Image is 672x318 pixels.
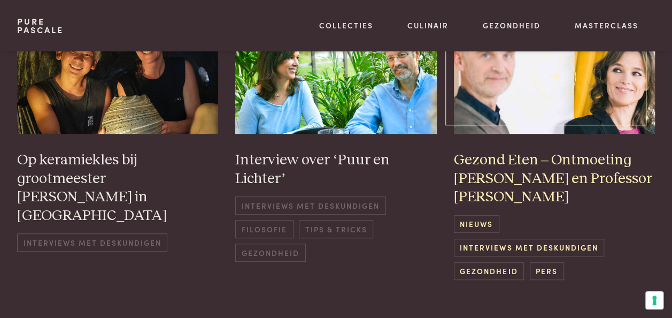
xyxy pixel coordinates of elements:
[235,220,293,238] span: Filosofie
[454,215,499,233] span: Nieuws
[454,151,655,207] h3: Gezond Eten – Ontmoeting [PERSON_NAME] en Professor [PERSON_NAME]
[407,20,449,31] a: Culinair
[17,151,219,225] h3: Op keramiekles bij grootmeester [PERSON_NAME] in [GEOGRAPHIC_DATA]
[235,19,437,280] a: headerblog.jpg Interview over ‘Puur en Lichter’ Interviews met deskundigenFilosofieTips & TricksG...
[645,291,663,309] button: Uw voorkeuren voor toestemming voor trackingtechnologieën
[483,20,540,31] a: Gezondheid
[17,17,64,34] a: PurePascale
[454,19,655,280] a: Artikel20Gezond20Eten20-20ontmoeting20Pascale20Naessens20en20Hanno20Pijl20-20gezondNU20120-20head...
[235,244,305,261] span: Gezondheid
[17,19,219,134] img: Op keramiekles bij Kazuya Ishida in Bali
[454,262,524,280] span: Gezondheid
[454,19,655,134] img: Artikel20Gezond20Eten20-20ontmoeting20Pascale20Naessens20en20Hanno20Pijl20-20gezondNU20120-20head...
[235,196,385,214] span: Interviews met deskundigen
[319,20,373,31] a: Collecties
[235,19,437,134] img: headerblog.jpg
[574,20,638,31] a: Masterclass
[454,239,604,256] span: Interviews met deskundigen
[235,151,437,188] h3: Interview over ‘Puur en Lichter’
[299,220,373,238] span: Tips & Tricks
[17,19,219,280] a: Op keramiekles bij Kazuya Ishida in Bali Op keramiekles bij grootmeester [PERSON_NAME] in [GEOGRA...
[17,233,167,251] span: Interviews met deskundigen
[530,262,564,280] span: Pers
